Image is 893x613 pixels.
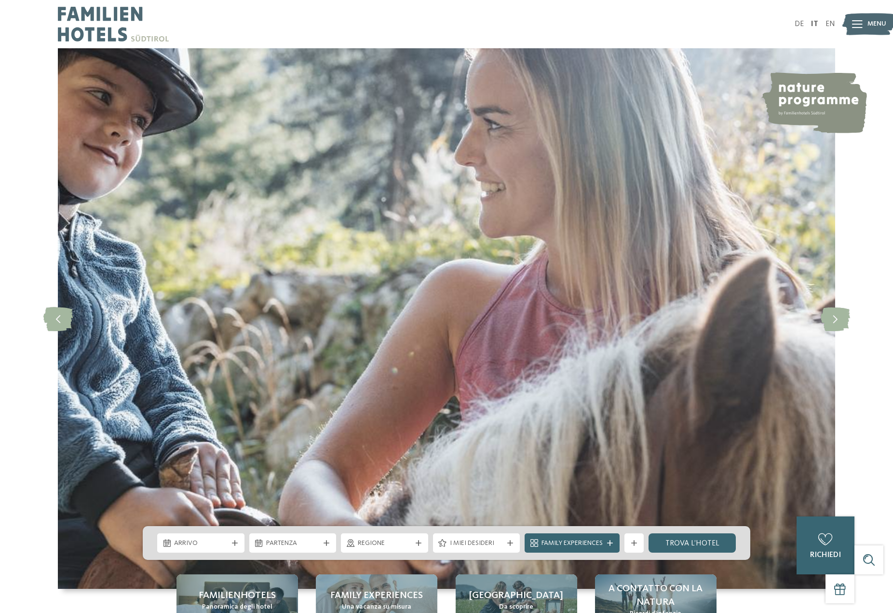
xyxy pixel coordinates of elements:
[469,589,563,602] span: [GEOGRAPHIC_DATA]
[58,48,835,589] img: Family hotel Alto Adige: the happy family places!
[330,589,423,602] span: Family experiences
[825,20,835,28] a: EN
[795,20,804,28] a: DE
[499,602,533,612] span: Da scoprire
[810,551,841,559] span: richiedi
[811,20,818,28] a: IT
[867,19,886,29] span: Menu
[174,539,228,548] span: Arrivo
[202,602,272,612] span: Panoramica degli hotel
[541,539,603,548] span: Family Experiences
[761,72,867,133] img: nature programme by Familienhotels Südtirol
[605,582,707,609] span: A contatto con la natura
[649,533,736,553] a: trova l’hotel
[358,539,411,548] span: Regione
[199,589,276,602] span: Familienhotels
[266,539,320,548] span: Partenza
[797,516,854,574] a: richiedi
[450,539,503,548] span: I miei desideri
[342,602,411,612] span: Una vacanza su misura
